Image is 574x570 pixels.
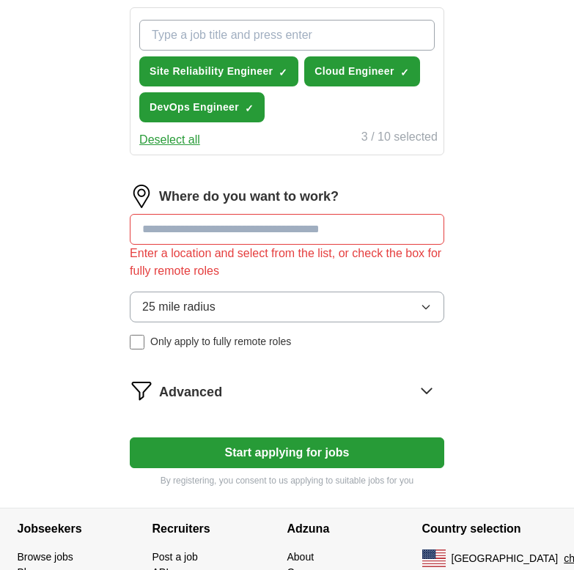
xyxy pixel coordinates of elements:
[245,103,254,114] span: ✓
[130,245,444,280] div: Enter a location and select from the list, or check the box for fully remote roles
[18,551,73,563] a: Browse jobs
[452,551,559,566] span: [GEOGRAPHIC_DATA]
[422,549,446,567] img: US flag
[139,131,200,149] button: Deselect all
[130,474,444,487] p: By registering, you consent to us applying to suitable jobs for you
[159,187,339,207] label: Where do you want to work?
[400,67,409,78] span: ✓
[150,64,273,79] span: Site Reliability Engineer
[130,437,444,468] button: Start applying for jobs
[130,292,444,322] button: 25 mile radius
[150,100,239,115] span: DevOps Engineer
[142,298,216,316] span: 25 mile radius
[139,92,265,122] button: DevOps Engineer✓
[314,64,394,79] span: Cloud Engineer
[279,67,287,78] span: ✓
[361,128,438,149] div: 3 / 10 selected
[150,334,291,349] span: Only apply to fully remote roles
[152,551,198,563] a: Post a job
[130,185,153,208] img: location.png
[139,20,435,51] input: Type a job title and press enter
[130,379,153,402] img: filter
[139,56,298,86] button: Site Reliability Engineer✓
[422,508,557,549] h4: Country selection
[304,56,419,86] button: Cloud Engineer✓
[159,382,222,402] span: Advanced
[287,551,314,563] a: About
[130,335,144,349] input: Only apply to fully remote roles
